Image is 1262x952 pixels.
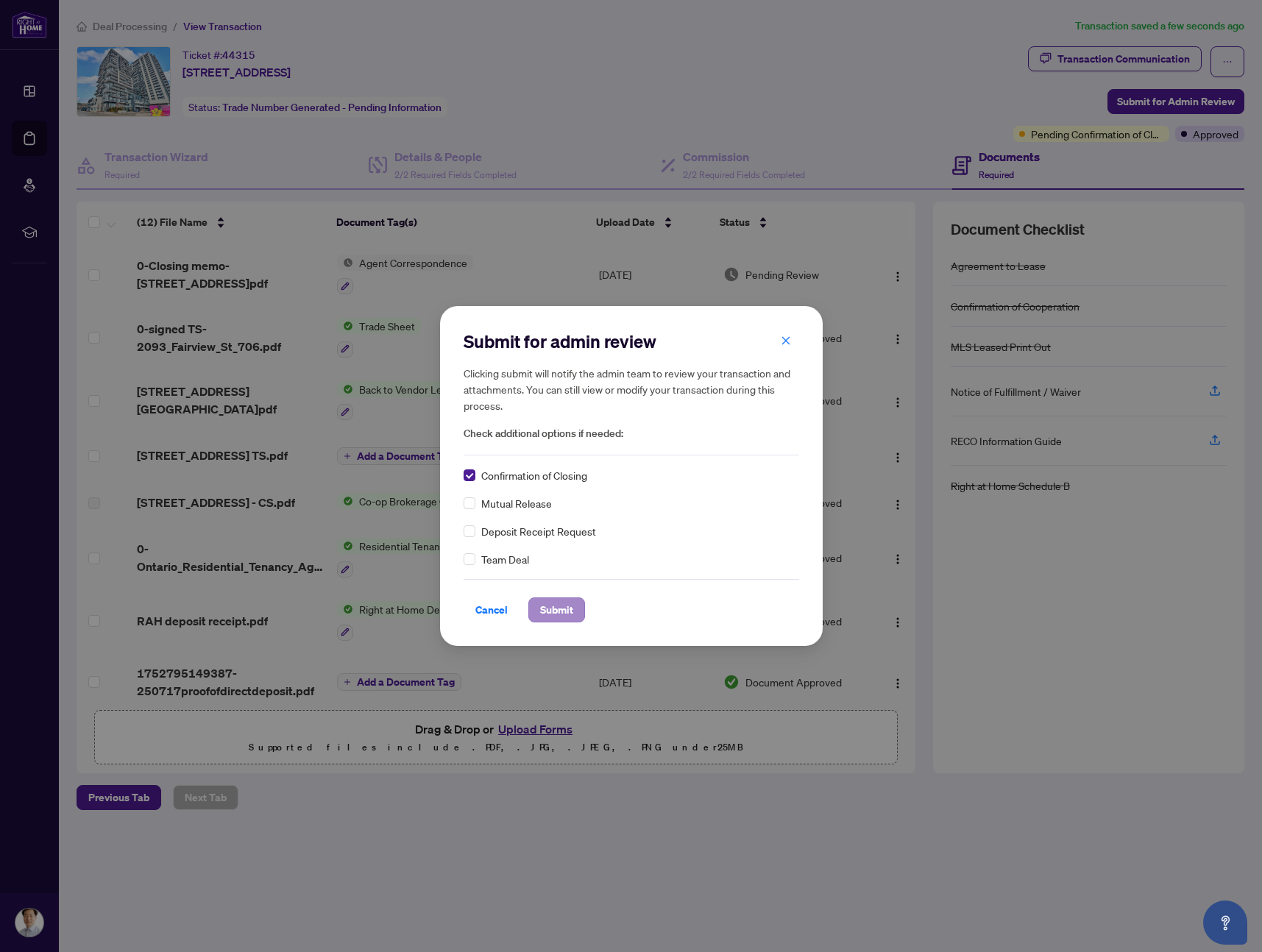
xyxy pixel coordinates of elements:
[475,598,508,622] span: Cancel
[464,365,799,413] h5: Clicking submit will notify the admin team to review your transaction and attachments. You can st...
[464,597,520,622] button: Cancel
[464,330,799,353] h2: Submit for admin review
[1203,901,1247,945] button: Open asap
[528,597,585,622] button: Submit
[481,495,552,511] span: Mutual Release
[481,551,529,567] span: Team Deal
[481,523,596,539] span: Deposit Receipt Request
[781,335,791,346] span: close
[464,425,799,442] span: Check additional options if needed:
[540,598,573,622] span: Submit
[481,467,587,483] span: Confirmation of Closing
